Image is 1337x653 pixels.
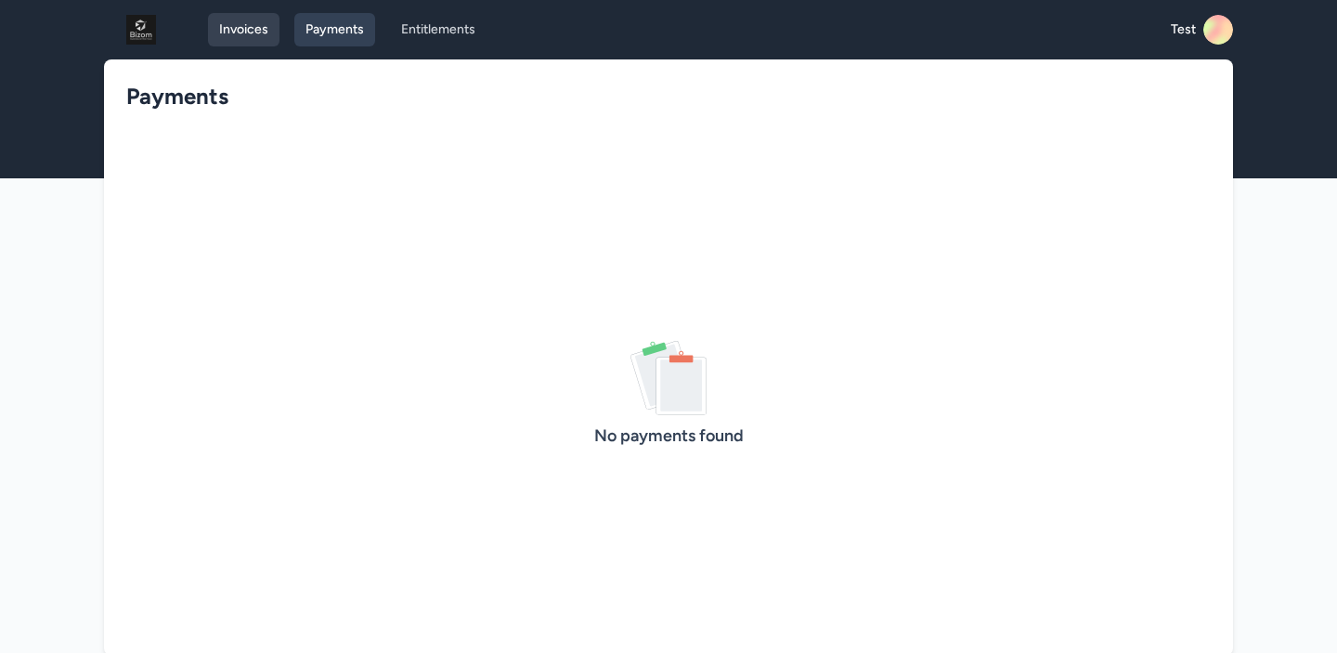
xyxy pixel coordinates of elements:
[1171,15,1233,45] a: Test
[594,423,744,449] p: No payments found
[111,15,171,45] img: logo_1750760261.jpeg
[390,13,487,46] a: Entitlements
[126,82,1196,111] h1: Payments
[294,13,375,46] a: Payments
[208,13,279,46] a: Invoices
[1171,20,1196,39] span: Test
